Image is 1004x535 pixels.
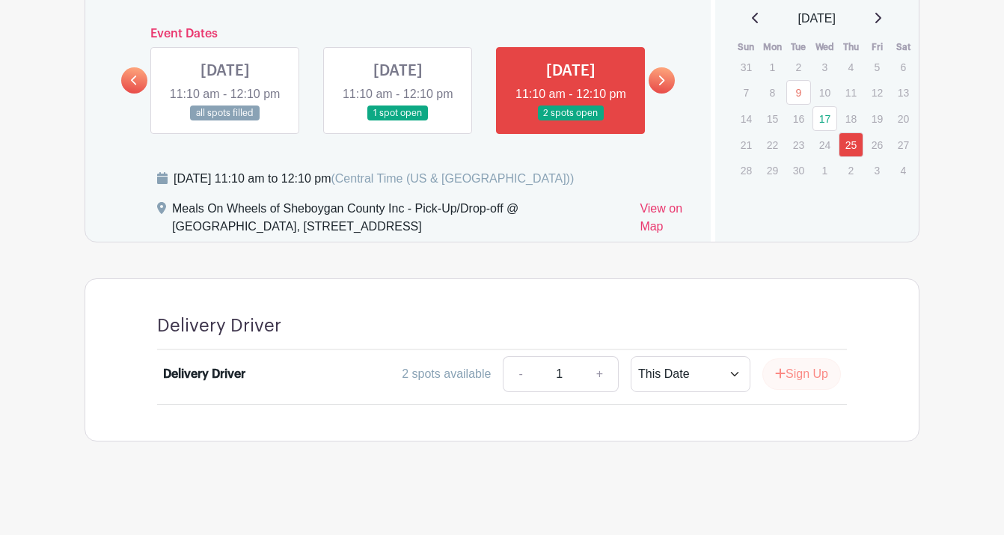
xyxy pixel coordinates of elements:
[812,159,837,182] p: 1
[865,159,890,182] p: 3
[174,170,574,188] div: [DATE] 11:10 am to 12:10 pm
[503,356,537,392] a: -
[172,200,628,242] div: Meals On Wheels of Sheboygan County Inc - Pick-Up/Drop-off @ [GEOGRAPHIC_DATA], [STREET_ADDRESS]
[760,107,785,130] p: 15
[891,133,916,156] p: 27
[786,133,811,156] p: 23
[812,55,837,79] p: 3
[839,81,863,104] p: 11
[759,40,786,55] th: Mon
[786,159,811,182] p: 30
[812,106,837,131] a: 17
[812,133,837,156] p: 24
[402,365,491,383] div: 2 spots available
[865,55,890,79] p: 5
[734,133,759,156] p: 21
[760,133,785,156] p: 22
[839,132,863,157] a: 25
[798,10,836,28] span: [DATE]
[331,172,574,185] span: (Central Time (US & [GEOGRAPHIC_DATA]))
[839,55,863,79] p: 4
[865,107,890,130] p: 19
[838,40,864,55] th: Thu
[157,315,281,337] h4: Delivery Driver
[163,365,245,383] div: Delivery Driver
[760,81,785,104] p: 8
[760,159,785,182] p: 29
[786,80,811,105] a: 9
[891,81,916,104] p: 13
[812,81,837,104] p: 10
[865,133,890,156] p: 26
[891,107,916,130] p: 20
[734,107,759,130] p: 14
[786,55,811,79] p: 2
[760,55,785,79] p: 1
[839,107,863,130] p: 18
[839,159,863,182] p: 2
[786,40,812,55] th: Tue
[762,358,841,390] button: Sign Up
[865,81,890,104] p: 12
[864,40,890,55] th: Fri
[734,81,759,104] p: 7
[640,200,692,242] a: View on Map
[734,55,759,79] p: 31
[891,159,916,182] p: 4
[891,55,916,79] p: 6
[581,356,619,392] a: +
[733,40,759,55] th: Sun
[890,40,916,55] th: Sat
[734,159,759,182] p: 28
[786,107,811,130] p: 16
[147,27,649,41] h6: Event Dates
[812,40,838,55] th: Wed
